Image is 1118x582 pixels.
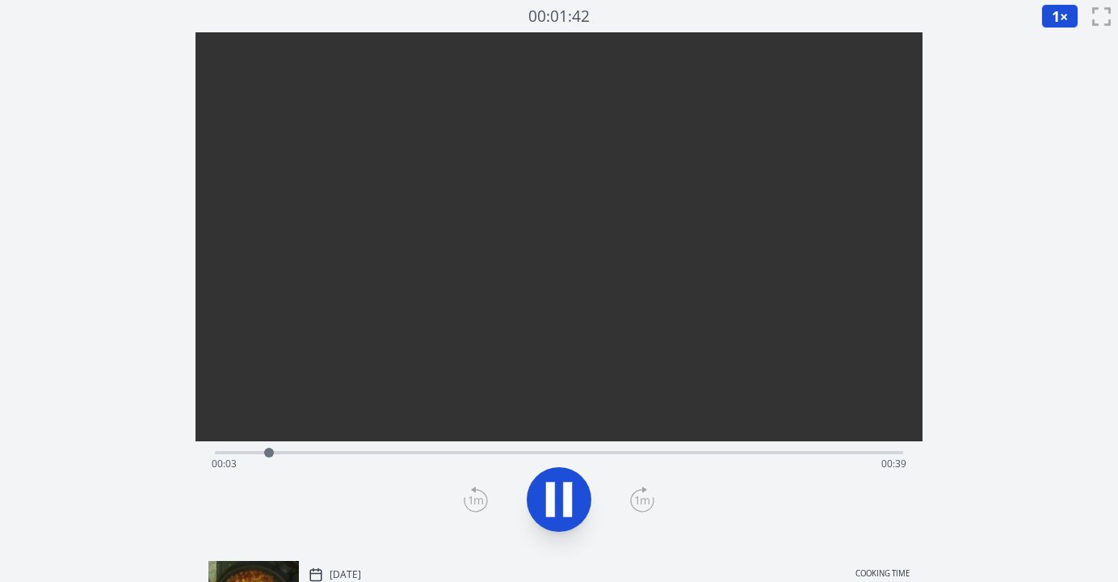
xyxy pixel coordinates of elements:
a: 00:01:42 [528,5,590,28]
p: [DATE] [330,568,361,581]
button: 1× [1041,4,1078,28]
span: 1 [1052,6,1060,26]
span: 00:03 [212,457,237,470]
p: Cooking time [855,567,910,582]
span: 00:39 [881,457,906,470]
